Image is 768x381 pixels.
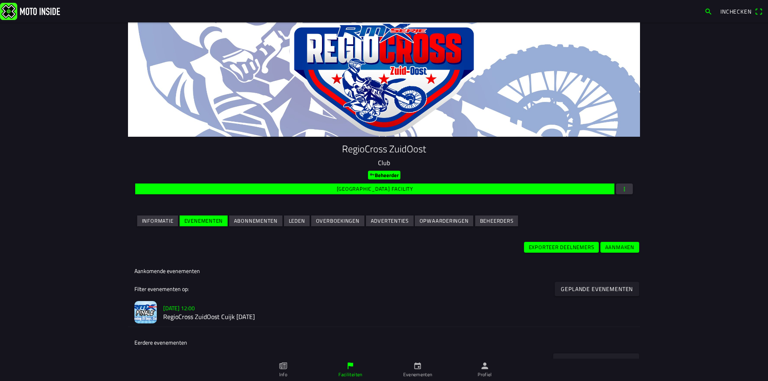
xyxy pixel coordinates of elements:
[561,286,633,292] ion-text: Geplande evenementen
[311,215,364,226] ion-button: Overboekingen
[720,7,752,16] span: Inchecken
[180,215,228,226] ion-button: Evenementen
[137,215,178,226] ion-button: Informatie
[403,371,432,378] ion-label: Evenementen
[134,267,200,275] ion-label: Aankomende evenementen
[560,358,633,363] ion-text: Gehouden evenementen
[134,143,634,155] h1: RegioCross ZuidOost
[368,171,400,180] ion-badge: Beheerder
[134,338,187,347] ion-label: Eerdere evenementen
[134,301,157,323] img: jkHiHY9nig3r7N7SwhAOoqtMqNfskN2yXyQBDNqI.jpg
[134,158,634,168] p: Club
[415,215,473,226] ion-button: Opwaarderingen
[700,4,716,18] a: search
[346,361,355,370] ion-icon: flag
[279,371,287,378] ion-label: Info
[600,242,639,253] ion-button: Aanmaken
[135,184,614,194] ion-button: [GEOGRAPHIC_DATA] facility
[478,371,492,378] ion-label: Profiel
[163,304,195,313] ion-text: [DATE] 12:00
[134,285,189,293] ion-label: Filter evenementen op:
[163,313,634,321] h2: RegioCross ZuidOost Cuijk [DATE]
[284,215,310,226] ion-button: Leden
[475,215,518,226] ion-button: Beheerders
[134,356,189,365] ion-label: Filter evenementen op:
[279,361,288,370] ion-icon: paper
[229,215,282,226] ion-button: Abonnementen
[370,172,375,177] ion-icon: key
[413,361,422,370] ion-icon: calendar
[524,242,599,253] ion-button: Exporteer deelnemers
[338,371,362,378] ion-label: Faciliteiten
[366,215,414,226] ion-button: Advertenties
[480,361,489,370] ion-icon: person
[716,4,766,18] a: Incheckenqr scanner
